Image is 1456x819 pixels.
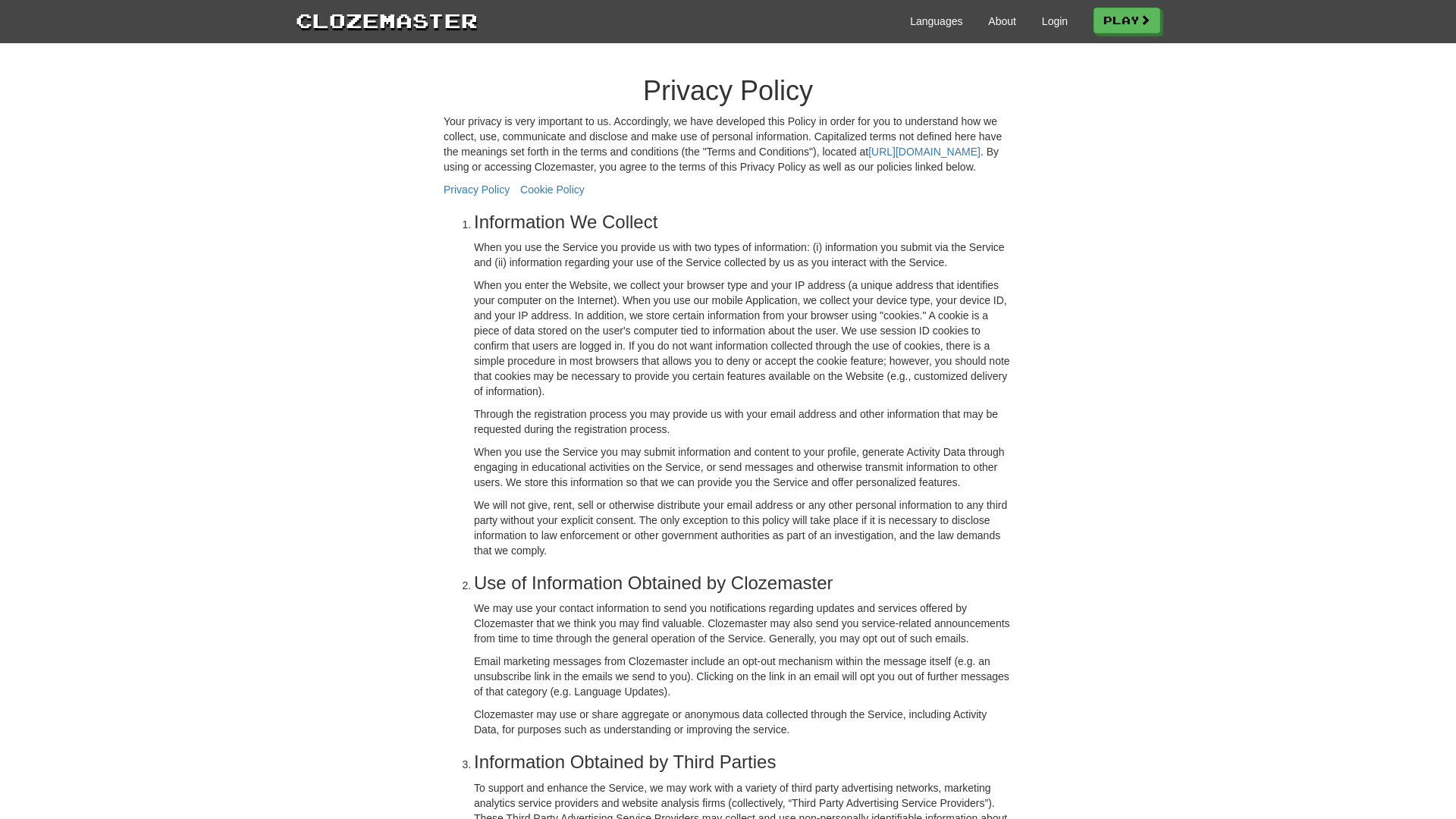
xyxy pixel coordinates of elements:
[474,601,1012,646] p: We may use your contact information to send you notifications regarding updates and services offe...
[474,406,1012,437] p: Through the registration process you may provide us with your email address and other information...
[1094,8,1160,33] a: Play
[474,212,1012,232] h3: Information We Collect
[520,184,585,196] a: Cookie Policy
[474,573,1012,593] h3: Use of Information Obtained by Clozemaster
[474,707,1012,737] p: Clozemaster may use or share aggregate or anonymous data collected through the Service, including...
[474,497,1012,558] p: We will not give, rent, sell or otherwise distribute your email address or any other personal inf...
[296,6,478,34] a: Clozemaster
[474,752,1012,772] h3: Information Obtained by Third Parties
[444,184,510,196] a: Privacy Policy
[474,654,1012,699] p: Email marketing messages from Clozemaster include an opt-out mechanism within the message itself ...
[910,14,962,29] a: Languages
[444,76,1012,106] h1: Privacy Policy
[474,444,1012,490] p: When you use the Service you may submit information and content to your profile, generate Activit...
[1042,14,1068,29] a: Login
[988,14,1016,29] a: About
[868,146,981,158] a: [URL][DOMAIN_NAME]
[474,240,1012,270] p: When you use the Service you provide us with two types of information: (i) information you submit...
[474,278,1012,399] p: When you enter the Website, we collect your browser type and your IP address (a unique address th...
[444,114,1012,174] p: Your privacy is very important to us. Accordingly, we have developed this Policy in order for you...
